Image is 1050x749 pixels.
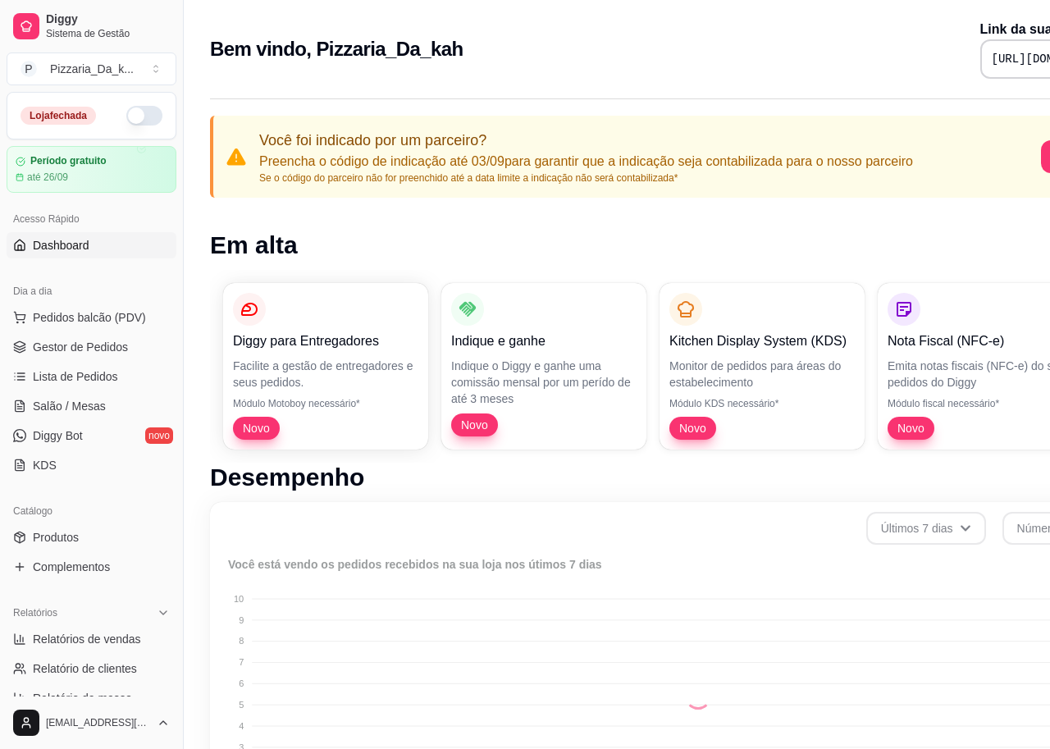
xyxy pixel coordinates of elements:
tspan: 9 [239,615,244,625]
div: Loja fechada [21,107,96,125]
p: Kitchen Display System (KDS) [669,331,855,351]
span: Gestor de Pedidos [33,339,128,355]
p: Você foi indicado por um parceiro? [259,129,913,152]
tspan: 6 [239,678,244,688]
a: Salão / Mesas [7,393,176,419]
p: Módulo Motoboy necessário* [233,397,418,410]
p: Diggy para Entregadores [233,331,418,351]
span: Produtos [33,529,79,546]
a: Gestor de Pedidos [7,334,176,360]
button: Diggy para EntregadoresFacilite a gestão de entregadores e seus pedidos.Módulo Motoboy necessário... [223,283,428,450]
span: Relatório de clientes [33,660,137,677]
a: Produtos [7,524,176,550]
span: Novo [236,420,276,436]
span: Novo [673,420,713,436]
tspan: 10 [234,594,244,604]
span: Novo [891,420,931,436]
span: Salão / Mesas [33,398,106,414]
a: Relatórios de vendas [7,626,176,652]
span: Pedidos balcão (PDV) [33,309,146,326]
p: Indique o Diggy e ganhe uma comissão mensal por um perído de até 3 meses [451,358,637,407]
span: Lista de Pedidos [33,368,118,385]
tspan: 4 [239,721,244,731]
div: Pizzaria_Da_k ... [50,61,134,77]
p: Se o código do parceiro não for preenchido até a data limite a indicação não será contabilizada* [259,171,913,185]
p: Facilite a gestão de entregadores e seus pedidos. [233,358,418,390]
div: Catálogo [7,498,176,524]
span: Relatórios de vendas [33,631,141,647]
tspan: 8 [239,636,244,646]
span: [EMAIL_ADDRESS][DOMAIN_NAME] [46,716,150,729]
a: Relatório de mesas [7,685,176,711]
text: Você está vendo os pedidos recebidos na sua loja nos útimos 7 dias [228,558,602,571]
a: Diggy Botnovo [7,422,176,449]
button: Kitchen Display System (KDS)Monitor de pedidos para áreas do estabelecimentoMódulo KDS necessário... [660,283,865,450]
article: Período gratuito [30,155,107,167]
a: DiggySistema de Gestão [7,7,176,46]
a: Lista de Pedidos [7,363,176,390]
h2: Bem vindo, Pizzaria_Da_kah [210,36,463,62]
span: Diggy [46,12,170,27]
span: KDS [33,457,57,473]
p: Módulo KDS necessário* [669,397,855,410]
div: Loading [685,683,711,710]
span: Diggy Bot [33,427,83,444]
button: Pedidos balcão (PDV) [7,304,176,331]
span: Relatório de mesas [33,690,132,706]
button: Últimos 7 dias [866,512,986,545]
a: Relatório de clientes [7,655,176,682]
span: P [21,61,37,77]
a: Complementos [7,554,176,580]
button: Alterar Status [126,106,162,126]
article: até 26/09 [27,171,68,184]
span: Dashboard [33,237,89,253]
p: Monitor de pedidos para áreas do estabelecimento [669,358,855,390]
button: Indique e ganheIndique o Diggy e ganhe uma comissão mensal por um perído de até 3 mesesNovo [441,283,646,450]
a: Período gratuitoaté 26/09 [7,146,176,193]
span: Relatórios [13,606,57,619]
a: KDS [7,452,176,478]
p: Indique e ganhe [451,331,637,351]
button: Select a team [7,53,176,85]
a: Dashboard [7,232,176,258]
p: Preencha o código de indicação até 03/09 para garantir que a indicação seja contabilizada para o ... [259,152,913,171]
tspan: 7 [239,657,244,667]
span: Novo [454,417,495,433]
tspan: 5 [239,700,244,710]
span: Complementos [33,559,110,575]
div: Dia a dia [7,278,176,304]
div: Acesso Rápido [7,206,176,232]
span: Sistema de Gestão [46,27,170,40]
button: [EMAIL_ADDRESS][DOMAIN_NAME] [7,703,176,742]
